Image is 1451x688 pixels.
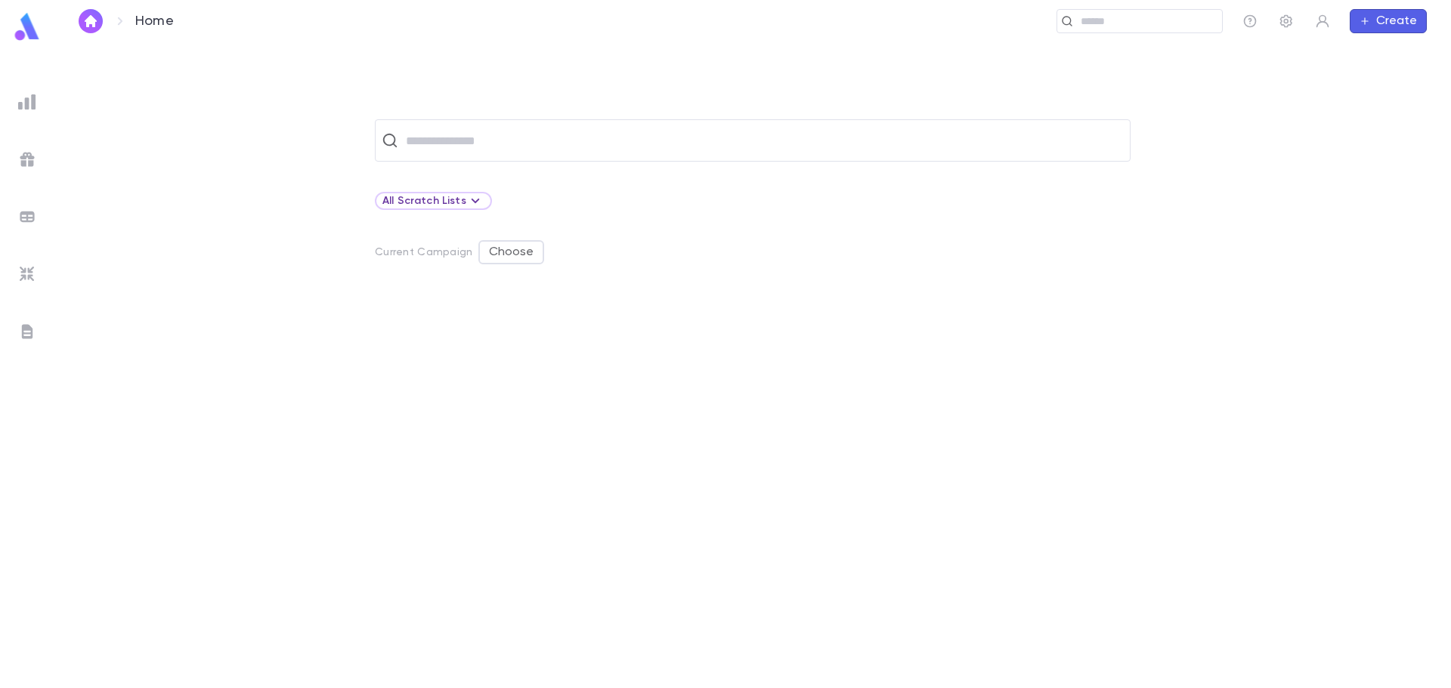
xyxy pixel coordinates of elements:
img: imports_grey.530a8a0e642e233f2baf0ef88e8c9fcb.svg [18,265,36,283]
button: Choose [478,240,544,264]
div: All Scratch Lists [375,192,492,210]
img: batches_grey.339ca447c9d9533ef1741baa751efc33.svg [18,208,36,226]
img: reports_grey.c525e4749d1bce6a11f5fe2a8de1b229.svg [18,93,36,111]
p: Home [135,13,174,29]
img: logo [12,12,42,42]
div: All Scratch Lists [382,192,484,210]
img: home_white.a664292cf8c1dea59945f0da9f25487c.svg [82,15,100,27]
p: Current Campaign [375,246,472,258]
img: campaigns_grey.99e729a5f7ee94e3726e6486bddda8f1.svg [18,150,36,168]
button: Create [1350,9,1427,33]
img: letters_grey.7941b92b52307dd3b8a917253454ce1c.svg [18,322,36,341]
